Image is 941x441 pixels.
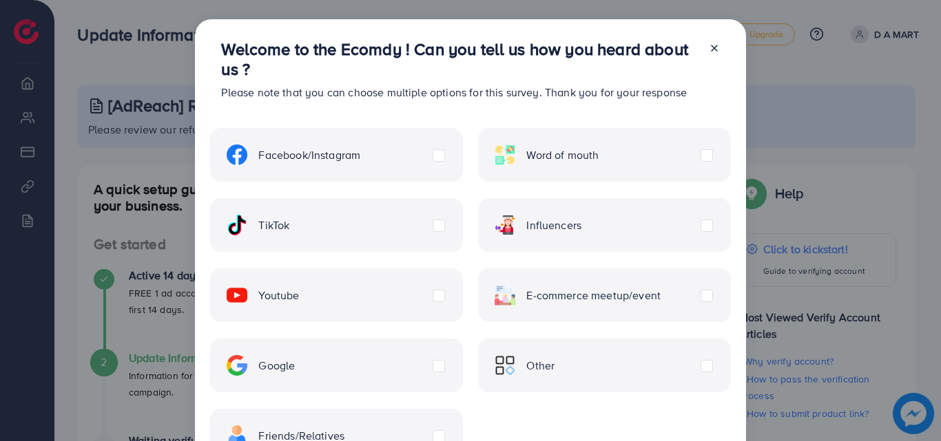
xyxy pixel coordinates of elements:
img: ic-google.5bdd9b68.svg [227,355,247,376]
img: ic-word-of-mouth.a439123d.svg [495,144,515,165]
span: Youtube [258,288,299,303]
span: E-commerce meetup/event [526,288,661,303]
h3: Welcome to the Ecomdy ! Can you tell us how you heard about us ? [221,39,697,79]
p: Please note that you can choose multiple options for this survey. Thank you for your response [221,84,697,100]
img: ic-other.99c3e012.svg [495,355,515,376]
img: ic-tiktok.4b20a09a.svg [227,215,247,235]
img: ic-facebook.134605ef.svg [227,144,247,165]
img: ic-youtube.715a0ca2.svg [227,285,247,305]
img: ic-ecommerce.d1fa3848.svg [495,285,515,305]
span: Facebook/Instagram [258,147,360,163]
span: Influencers [526,217,581,233]
span: TikTok [258,217,289,233]
span: Word of mouth [526,147,599,163]
span: Google [258,358,295,374]
img: ic-influencers.a620ad43.svg [495,215,515,235]
span: Other [526,358,555,374]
